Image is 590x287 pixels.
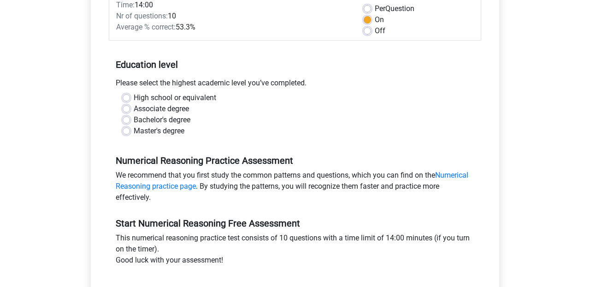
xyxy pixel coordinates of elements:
h5: Start Numerical Reasoning Free Assessment [116,218,474,229]
label: Off [375,25,385,36]
div: This numerical reasoning practice test consists of 10 questions with a time limit of 14:00 minute... [109,233,481,269]
span: Nr of questions: [116,12,168,20]
h5: Numerical Reasoning Practice Assessment [116,155,474,166]
label: Master's degree [134,126,184,137]
span: Time: [116,0,135,9]
span: Average % correct: [116,23,176,31]
label: High school or equivalent [134,92,216,103]
div: 10 [109,11,357,22]
span: Per [375,4,385,13]
label: On [375,14,384,25]
div: 53.3% [109,22,357,33]
div: We recommend that you first study the common patterns and questions, which you can find on the . ... [109,170,481,207]
label: Bachelor's degree [134,114,190,126]
label: Associate degree [134,103,189,114]
label: Question [375,3,414,14]
div: Please select the highest academic level you’ve completed. [109,78,481,92]
h5: Education level [116,55,474,74]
